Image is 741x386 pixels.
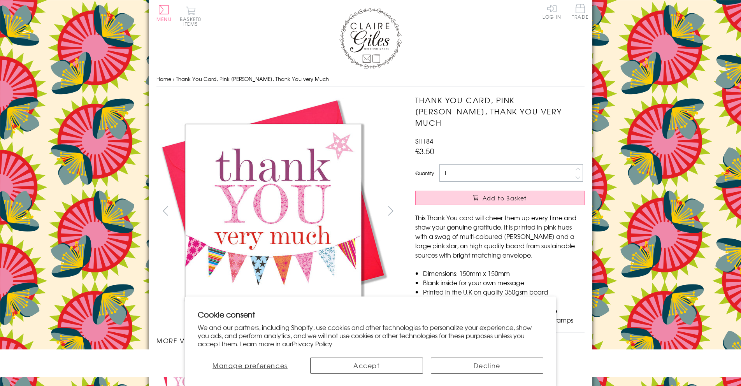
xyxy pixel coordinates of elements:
[400,95,633,328] img: Thank You Card, Pink Bunting, Thank You very Much
[176,75,329,82] span: Thank You Card, Pink [PERSON_NAME], Thank You very Much
[415,170,434,177] label: Quantity
[483,194,527,202] span: Add to Basket
[423,278,585,287] li: Blank inside for your own message
[415,213,585,260] p: This Thank You card will cheer them up every time and show your genuine gratitude. It is printed ...
[423,268,585,278] li: Dimensions: 150mm x 150mm
[543,4,561,19] a: Log In
[382,202,400,219] button: next
[415,136,433,146] span: SH184
[198,358,302,374] button: Manage preferences
[415,146,434,156] span: £3.50
[415,95,585,128] h1: Thank You Card, Pink [PERSON_NAME], Thank You very Much
[431,358,544,374] button: Decline
[212,361,288,370] span: Manage preferences
[423,287,585,297] li: Printed in the U.K on quality 350gsm board
[180,6,201,26] button: Basket0 items
[572,4,588,19] span: Trade
[183,16,201,27] span: 0 items
[415,191,585,205] button: Add to Basket
[156,75,171,82] a: Home
[156,336,400,345] h3: More views
[339,8,402,69] img: Claire Giles Greetings Cards
[156,71,585,87] nav: breadcrumbs
[198,309,543,320] h2: Cookie consent
[156,16,172,23] span: Menu
[572,4,588,21] a: Trade
[292,339,332,348] a: Privacy Policy
[156,95,390,328] img: Thank You Card, Pink Bunting, Thank You very Much
[156,202,174,219] button: prev
[310,358,423,374] button: Accept
[156,5,172,21] button: Menu
[198,323,543,347] p: We and our partners, including Shopify, use cookies and other technologies to personalize your ex...
[173,75,174,82] span: ›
